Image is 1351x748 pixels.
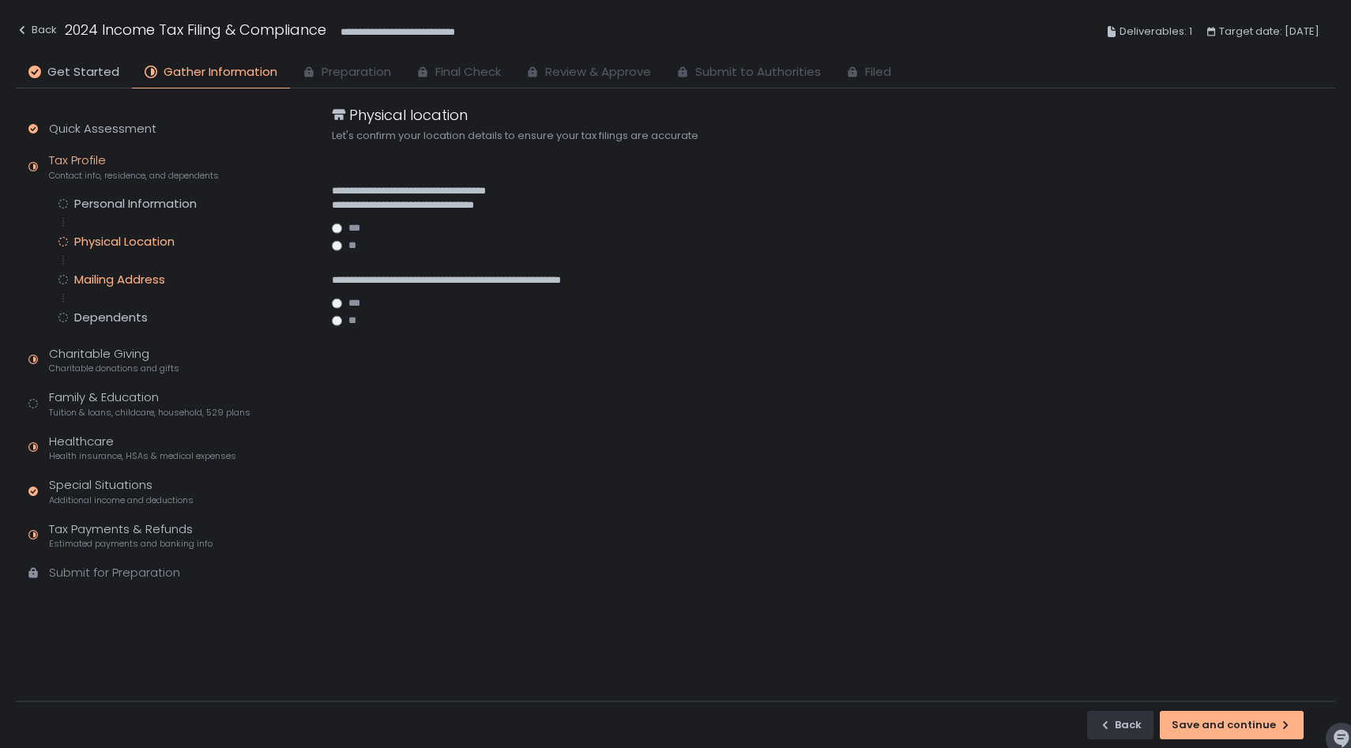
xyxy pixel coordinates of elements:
[49,521,213,551] div: Tax Payments & Refunds
[49,389,250,419] div: Family & Education
[1099,718,1142,732] div: Back
[49,433,236,463] div: Healthcare
[49,345,179,375] div: Charitable Giving
[49,363,179,374] span: Charitable donations and gifts
[65,19,326,40] h1: 2024 Income Tax Filing & Compliance
[16,19,57,45] button: Back
[49,450,236,462] span: Health insurance, HSAs & medical expenses
[1172,718,1292,732] div: Save and continue
[49,564,180,582] div: Submit for Preparation
[49,494,194,506] span: Additional income and deductions
[322,63,391,81] span: Preparation
[16,21,57,39] div: Back
[435,63,501,81] span: Final Check
[332,129,863,143] div: Let's confirm your location details to ensure your tax filings are accurate
[49,407,250,419] span: Tuition & loans, childcare, household, 529 plans
[74,196,197,212] div: Personal Information
[545,63,651,81] span: Review & Approve
[47,63,119,81] span: Get Started
[49,476,194,506] div: Special Situations
[49,152,219,182] div: Tax Profile
[1160,711,1304,739] button: Save and continue
[49,120,156,138] div: Quick Assessment
[74,234,175,250] div: Physical Location
[74,310,148,325] div: Dependents
[1087,711,1153,739] button: Back
[865,63,891,81] span: Filed
[164,63,277,81] span: Gather Information
[1120,22,1192,41] span: Deliverables: 1
[695,63,821,81] span: Submit to Authorities
[74,272,165,288] div: Mailing Address
[49,170,219,182] span: Contact info, residence, and dependents
[49,538,213,550] span: Estimated payments and banking info
[1219,22,1319,41] span: Target date: [DATE]
[349,104,468,126] h1: Physical location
